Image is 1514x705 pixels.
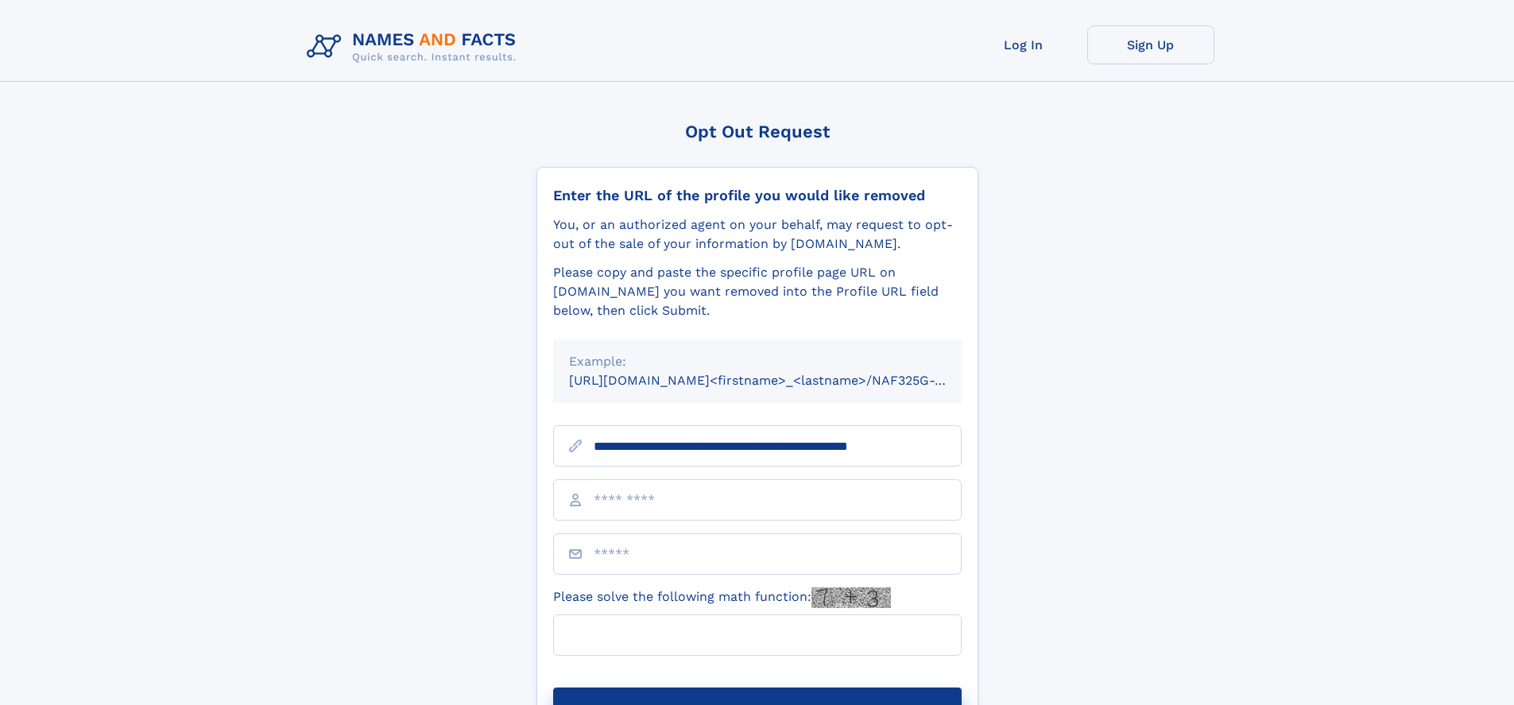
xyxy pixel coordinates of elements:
[553,215,962,254] div: You, or an authorized agent on your behalf, may request to opt-out of the sale of your informatio...
[553,587,891,608] label: Please solve the following math function:
[569,373,992,388] small: [URL][DOMAIN_NAME]<firstname>_<lastname>/NAF325G-xxxxxxxx
[300,25,529,68] img: Logo Names and Facts
[960,25,1087,64] a: Log In
[569,352,946,371] div: Example:
[553,187,962,204] div: Enter the URL of the profile you would like removed
[1087,25,1214,64] a: Sign Up
[536,122,978,141] div: Opt Out Request
[553,263,962,320] div: Please copy and paste the specific profile page URL on [DOMAIN_NAME] you want removed into the Pr...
